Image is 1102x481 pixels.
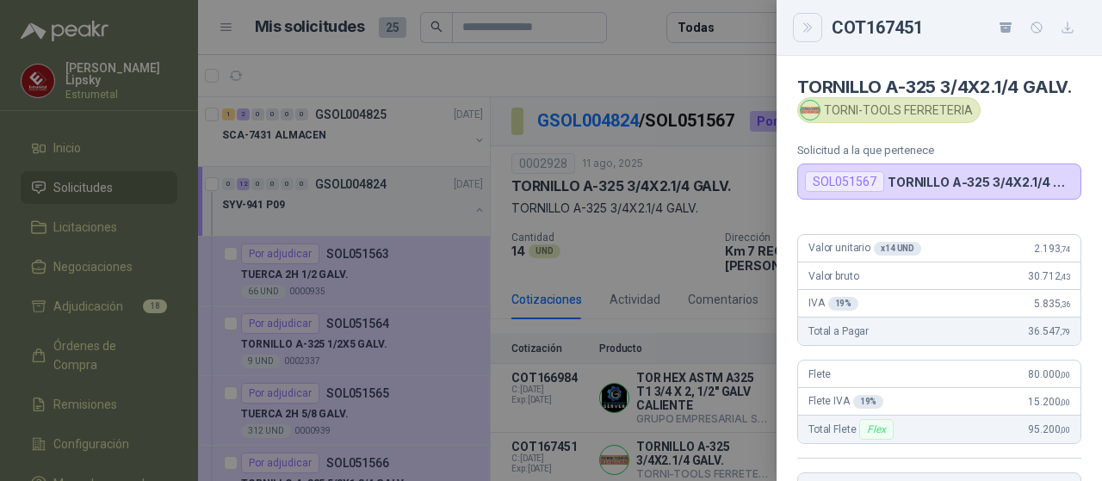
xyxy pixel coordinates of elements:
[797,97,981,123] div: TORNI-TOOLS FERRETERIA
[808,419,897,440] span: Total Flete
[832,14,1081,41] div: COT167451
[853,395,884,409] div: 19 %
[888,175,1074,189] p: TORNILLO A-325 3/4X2.1/4 GALV.
[797,17,818,38] button: Close
[797,77,1081,97] h4: TORNILLO A-325 3/4X2.1/4 GALV.
[859,419,893,440] div: Flex
[808,395,883,409] span: Flete IVA
[808,242,921,256] span: Valor unitario
[801,101,820,120] img: Company Logo
[1028,368,1070,380] span: 80.000
[808,270,858,282] span: Valor bruto
[1034,298,1070,310] span: 5.835
[1060,327,1070,336] span: ,79
[1034,243,1070,255] span: 2.193
[1060,299,1070,309] span: ,36
[828,297,859,311] div: 19 %
[1060,370,1070,379] span: ,00
[1028,396,1070,408] span: 15.200
[805,171,884,192] div: SOL051567
[1060,244,1070,254] span: ,74
[874,242,921,256] div: x 14 UND
[1028,423,1070,435] span: 95.200
[1060,398,1070,407] span: ,00
[808,368,831,380] span: Flete
[1028,325,1070,337] span: 36.547
[808,325,869,337] span: Total a Pagar
[808,297,858,311] span: IVA
[797,144,1081,157] p: Solicitud a la que pertenece
[1060,425,1070,435] span: ,00
[1028,270,1070,282] span: 30.712
[1060,272,1070,281] span: ,43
